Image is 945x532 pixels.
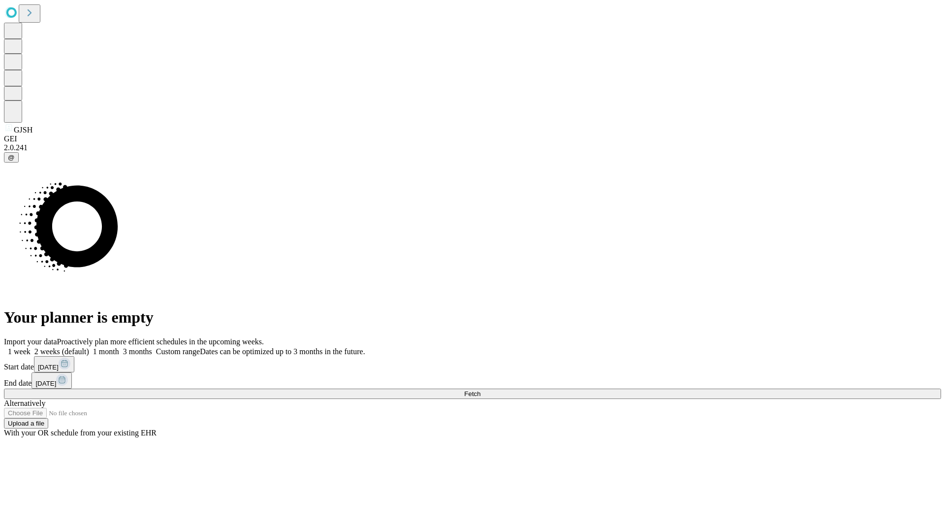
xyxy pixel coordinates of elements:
button: Upload a file [4,418,48,429]
span: @ [8,154,15,161]
h1: Your planner is empty [4,308,941,327]
span: 1 month [93,347,119,356]
div: 2.0.241 [4,143,941,152]
span: 1 week [8,347,31,356]
span: With your OR schedule from your existing EHR [4,429,157,437]
span: Custom range [156,347,200,356]
span: Proactively plan more efficient schedules in the upcoming weeks. [57,337,264,346]
div: GEI [4,134,941,143]
span: [DATE] [38,364,59,371]
span: Import your data [4,337,57,346]
button: [DATE] [31,372,72,389]
span: Fetch [464,390,480,398]
span: GJSH [14,126,32,134]
span: Alternatively [4,399,45,407]
span: Dates can be optimized up to 3 months in the future. [200,347,365,356]
span: [DATE] [35,380,56,387]
div: End date [4,372,941,389]
button: [DATE] [34,356,74,372]
span: 3 months [123,347,152,356]
span: 2 weeks (default) [34,347,89,356]
button: Fetch [4,389,941,399]
div: Start date [4,356,941,372]
button: @ [4,152,19,163]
